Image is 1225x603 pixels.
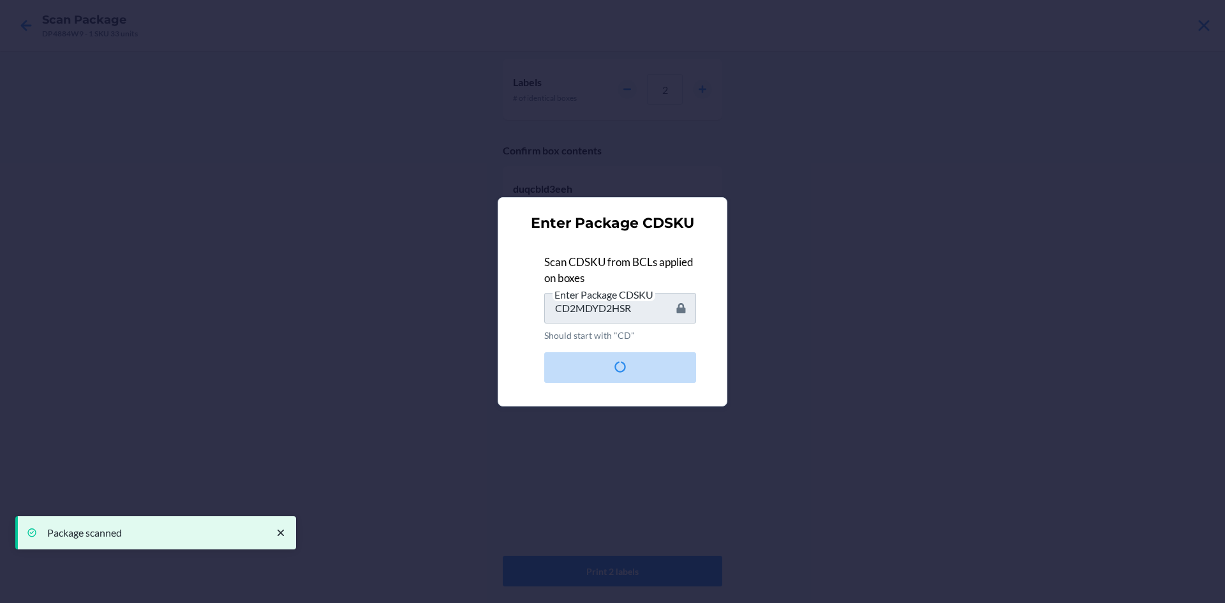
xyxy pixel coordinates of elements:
[274,526,287,539] svg: close toast
[553,288,655,301] span: Enter Package CDSKU
[544,293,696,324] input: Enter Package CDSKUShould start with "CD"
[544,329,696,342] p: Should start with "CD"
[531,213,694,234] h2: Enter Package CDSKU
[544,254,696,287] div: Scan CDSKU from BCLs applied on boxes
[544,352,696,383] button: Scan Package
[47,526,262,539] p: Package scanned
